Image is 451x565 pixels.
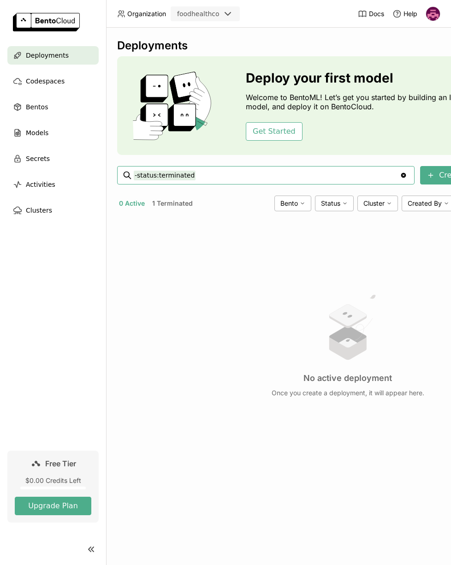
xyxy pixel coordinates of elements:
[246,122,303,141] button: Get Started
[392,9,417,18] div: Help
[220,10,221,19] input: Selected foodhealthco.
[26,179,55,190] span: Activities
[408,199,442,208] span: Created By
[7,98,99,116] a: Bentos
[363,199,385,208] span: Cluster
[7,124,99,142] a: Models
[303,373,392,383] h3: No active deployment
[177,9,220,18] div: foodhealthco
[369,10,384,18] span: Docs
[15,476,91,485] div: $0.00 Credits Left
[280,199,298,208] span: Bento
[7,149,99,168] a: Secrets
[426,7,440,21] img: Kent Green
[150,197,195,209] button: 1 Terminated
[26,50,69,61] span: Deployments
[26,101,48,113] span: Bentos
[26,153,50,164] span: Secrets
[26,127,48,138] span: Models
[7,46,99,65] a: Deployments
[357,196,398,211] div: Cluster
[125,71,224,140] img: cover onboarding
[7,201,99,220] a: Clusters
[7,175,99,194] a: Activities
[26,76,65,87] span: Codespaces
[272,389,424,397] p: Once you create a deployment, it will appear here.
[7,451,99,523] a: Free Tier$0.00 Credits LeftUpgrade Plan
[15,497,91,515] button: Upgrade Plan
[274,196,311,211] div: Bento
[134,168,400,183] input: Search
[13,13,80,31] img: logo
[358,9,384,18] a: Docs
[315,196,354,211] div: Status
[400,172,407,179] svg: Clear value
[313,292,382,362] img: no results
[26,205,52,216] span: Clusters
[404,10,417,18] span: Help
[45,459,76,468] span: Free Tier
[117,197,147,209] button: 0 Active
[7,72,99,90] a: Codespaces
[321,199,340,208] span: Status
[127,10,166,18] span: Organization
